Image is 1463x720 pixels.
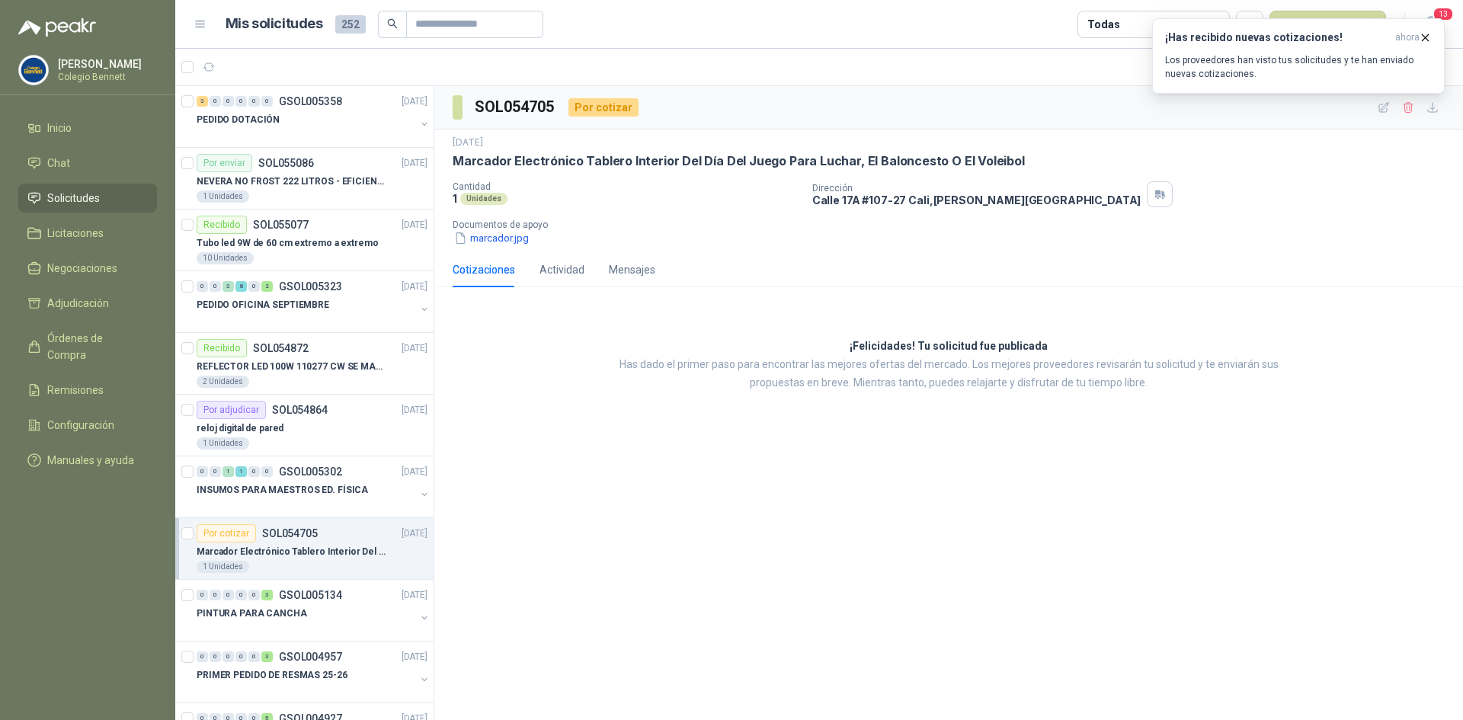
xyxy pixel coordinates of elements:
span: Configuración [47,417,114,434]
p: GSOL005134 [279,590,342,600]
div: 1 [235,466,247,477]
p: PEDIDO DOTACIÓN [197,113,280,127]
span: Remisiones [47,382,104,398]
div: 1 Unidades [197,561,249,573]
div: 0 [197,281,208,292]
div: 0 [235,590,247,600]
p: Tubo led 9W de 60 cm extremo a extremo [197,236,378,251]
span: 252 [335,15,366,34]
a: Licitaciones [18,219,157,248]
div: 3 [222,281,234,292]
button: ¡Has recibido nuevas cotizaciones!ahora Los proveedores han visto tus solicitudes y te han enviad... [1152,18,1445,94]
a: Chat [18,149,157,178]
h3: ¡Felicidades! Tu solicitud fue publicada [850,338,1048,356]
div: 2 [261,281,273,292]
span: Manuales y ayuda [47,452,134,469]
div: 0 [197,590,208,600]
p: Calle 17A #107-27 Cali , [PERSON_NAME][GEOGRAPHIC_DATA] [812,194,1141,206]
button: 13 [1417,11,1445,38]
p: PEDIDO OFICINA SEPTIEMBRE [197,298,329,312]
div: 0 [210,281,221,292]
p: [DATE] [453,136,483,150]
h3: SOL054705 [475,95,556,119]
div: Todas [1087,16,1119,33]
a: RecibidoSOL054872[DATE] REFLECTOR LED 100W 110277 CW SE MARCA: PILA BY PHILIPS2 Unidades [175,333,434,395]
div: 0 [248,590,260,600]
p: Colegio Bennett [58,72,153,82]
a: 0 0 0 0 0 3 GSOL005134[DATE] PINTURA PARA CANCHA [197,586,431,635]
div: 2 Unidades [197,376,249,388]
p: [PERSON_NAME] [58,59,153,69]
span: Chat [47,155,70,171]
span: Órdenes de Compra [47,330,142,363]
p: SOL054864 [272,405,328,415]
div: 0 [235,651,247,662]
p: [DATE] [402,94,427,109]
p: Has dado el primer paso para encontrar las mejores ofertas del mercado. Los mejores proveedores r... [598,356,1299,392]
p: Marcador Electrónico Tablero Interior Del Día Del Juego Para Luchar, El Baloncesto O El Voleibol [453,153,1025,169]
span: Licitaciones [47,225,104,242]
a: 0 0 1 1 0 0 GSOL005302[DATE] INSUMOS PARA MAESTROS ED. FÍSICA [197,462,431,511]
a: Remisiones [18,376,157,405]
div: 0 [210,590,221,600]
div: 0 [210,651,221,662]
div: 1 Unidades [197,190,249,203]
p: reloj digital de pared [197,421,283,436]
div: 0 [235,96,247,107]
div: Recibido [197,216,247,234]
p: PINTURA PARA CANCHA [197,606,307,621]
div: 0 [248,281,260,292]
p: GSOL005358 [279,96,342,107]
div: 0 [261,466,273,477]
div: 0 [248,651,260,662]
span: Negociaciones [47,260,117,277]
div: 0 [222,96,234,107]
p: [DATE] [402,280,427,294]
span: search [387,18,398,29]
span: ahora [1395,31,1420,44]
div: 0 [210,466,221,477]
p: GSOL004957 [279,651,342,662]
span: Solicitudes [47,190,100,206]
a: Negociaciones [18,254,157,283]
a: Adjudicación [18,289,157,318]
a: Inicio [18,114,157,142]
p: [DATE] [402,650,427,664]
div: 0 [197,651,208,662]
div: 0 [222,590,234,600]
a: Por cotizarSOL054705[DATE] Marcador Electrónico Tablero Interior Del Día Del Juego Para Luchar, E... [175,518,434,580]
p: [DATE] [402,403,427,418]
div: Por cotizar [197,524,256,542]
h3: ¡Has recibido nuevas cotizaciones! [1165,31,1389,44]
p: [DATE] [402,465,427,479]
p: PRIMER PEDIDO DE RESMAS 25-26 [197,668,347,683]
p: SOL055086 [258,158,314,168]
a: Solicitudes [18,184,157,213]
p: GSOL005323 [279,281,342,292]
img: Logo peakr [18,18,96,37]
a: RecibidoSOL055077[DATE] Tubo led 9W de 60 cm extremo a extremo10 Unidades [175,210,434,271]
div: 0 [261,96,273,107]
a: Por enviarSOL055086[DATE] NEVERA NO FROST 222 LITROS - EFICIENCIA ENERGETICA A1 Unidades [175,148,434,210]
span: Inicio [47,120,72,136]
p: [DATE] [402,526,427,541]
p: [DATE] [402,588,427,603]
div: 3 [261,651,273,662]
div: 0 [248,466,260,477]
div: 0 [197,466,208,477]
div: Por enviar [197,154,252,172]
div: Mensajes [609,261,655,278]
p: [DATE] [402,156,427,171]
div: 3 [261,590,273,600]
a: Por adjudicarSOL054864[DATE] reloj digital de pared1 Unidades [175,395,434,456]
p: SOL054705 [262,528,318,539]
div: 10 Unidades [197,252,254,264]
a: Órdenes de Compra [18,324,157,370]
p: [DATE] [402,218,427,232]
p: Cantidad [453,181,800,192]
p: Marcador Electrónico Tablero Interior Del Día Del Juego Para Luchar, El Baloncesto O El Voleibol [197,545,386,559]
div: 8 [235,281,247,292]
p: NEVERA NO FROST 222 LITROS - EFICIENCIA ENERGETICA A [197,174,386,189]
div: 0 [222,651,234,662]
p: Documentos de apoyo [453,219,1457,230]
